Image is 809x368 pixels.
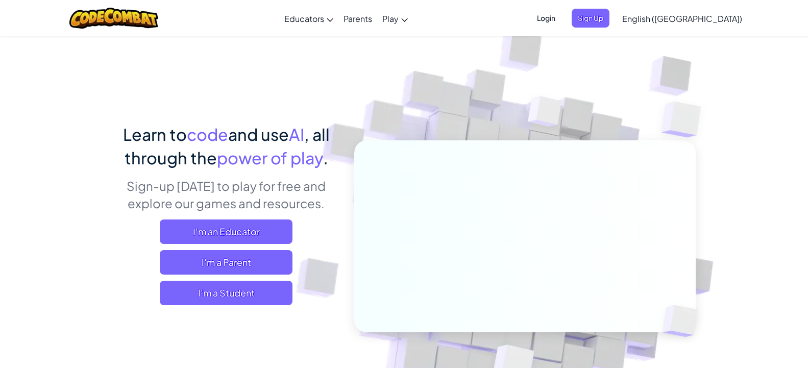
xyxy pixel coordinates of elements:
[382,13,399,24] span: Play
[279,5,338,32] a: Educators
[217,148,323,168] span: power of play
[289,124,304,144] span: AI
[284,13,324,24] span: Educators
[69,8,159,29] img: CodeCombat logo
[622,13,742,24] span: English ([GEOGRAPHIC_DATA])
[123,124,187,144] span: Learn to
[228,124,289,144] span: and use
[508,76,582,152] img: Overlap cubes
[617,5,747,32] a: English ([GEOGRAPHIC_DATA])
[572,9,609,28] button: Sign Up
[377,5,413,32] a: Play
[641,77,729,163] img: Overlap cubes
[114,177,339,212] p: Sign-up [DATE] to play for free and explore our games and resources.
[187,124,228,144] span: code
[160,219,292,244] a: I'm an Educator
[160,281,292,305] button: I'm a Student
[338,5,377,32] a: Parents
[323,148,328,168] span: .
[531,9,561,28] button: Login
[645,284,722,358] img: Overlap cubes
[160,250,292,275] a: I'm a Parent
